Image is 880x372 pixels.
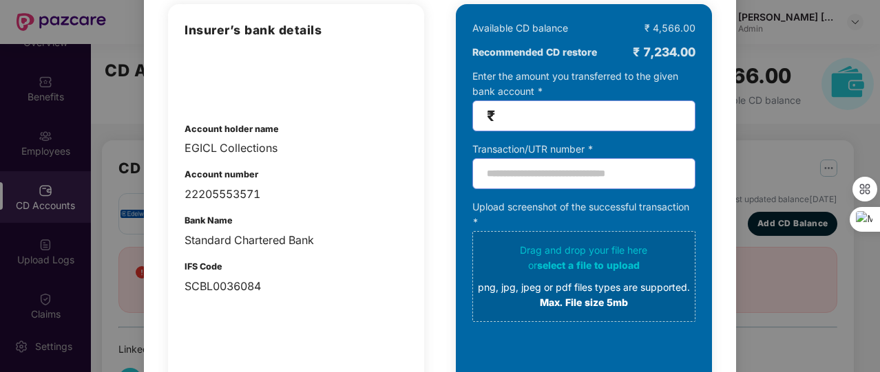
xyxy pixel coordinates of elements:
[185,124,279,134] b: Account holder name
[473,232,695,321] span: Drag and drop your file hereorselect a file to uploadpng, jpg, jpeg or pdf files types are suppor...
[487,108,495,124] span: ₹
[537,259,640,271] span: select a file to upload
[472,69,695,131] div: Enter the amount you transferred to the given bank account *
[185,278,408,295] div: SCBL0036084
[472,45,597,60] b: Recommended CD restore
[472,199,695,322] div: Upload screenshot of the successful transaction *
[185,169,258,179] b: Account number
[185,54,256,102] img: admin-overview
[185,140,408,157] div: EGICL Collections
[645,21,695,36] div: ₹ 4,566.00
[478,280,690,295] div: png, jpg, jpeg or pdf files types are supported.
[185,21,408,40] h3: Insurer’s bank details
[185,215,233,226] b: Bank Name
[185,261,222,272] b: IFS Code
[633,43,695,62] div: ₹ 7,234.00
[185,232,408,249] div: Standard Chartered Bank
[472,142,695,157] div: Transaction/UTR number *
[185,186,408,203] div: 22205553571
[478,258,690,273] div: or
[478,243,690,310] div: Drag and drop your file here
[478,295,690,310] div: Max. File size 5mb
[472,21,568,36] div: Available CD balance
